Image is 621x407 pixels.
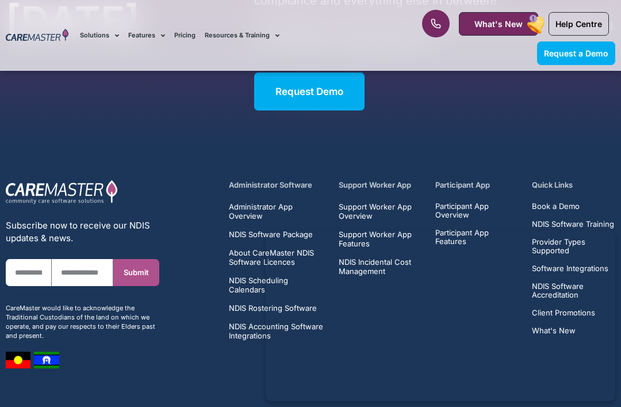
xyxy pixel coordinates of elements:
[532,220,615,229] a: NDIS Software Training
[435,202,519,219] a: Participant App Overview
[6,29,68,43] img: CareMaster Logo
[537,41,615,65] a: Request a Demo
[532,202,615,211] a: Book a Demo
[6,180,118,205] img: CareMaster Logo Part
[113,259,159,286] button: Submit
[474,19,523,29] span: What's New
[532,180,615,191] h5: Quick Links
[339,230,422,248] a: Support Worker App Features
[6,303,159,340] div: CareMaster would like to acknowledge the Traditional Custodians of the land on which we operate, ...
[229,230,325,239] a: NDIS Software Package
[124,268,149,277] span: Submit
[435,229,519,246] a: Participant App Features
[229,303,325,313] a: NDIS Rostering Software
[339,202,422,220] a: Support Worker App Overview
[459,12,538,36] a: What's New
[266,231,615,401] iframe: Popup CTA
[229,303,317,313] span: NDIS Rostering Software
[229,322,325,340] a: NDIS Accounting Software Integrations
[254,73,365,111] a: Request Demo
[80,16,396,55] nav: Menu
[174,16,195,55] a: Pricing
[34,352,59,368] img: image 8
[229,248,325,267] a: About CareMaster NDIS Software Licences
[229,230,313,239] span: NDIS Software Package
[229,202,325,220] a: Administrator App Overview
[6,352,30,368] img: image 7
[544,48,608,58] span: Request a Demo
[339,180,422,191] h5: Support Worker App
[555,19,602,29] span: Help Centre
[229,276,325,294] a: NDIS Scheduling Calendars
[205,16,279,55] a: Resources & Training
[532,202,580,211] span: Book a Demo
[275,86,343,97] span: Request Demo
[435,180,519,191] h5: Participant App
[532,220,614,229] span: NDIS Software Training
[80,16,119,55] a: Solutions
[229,180,325,191] h5: Administrator Software
[6,219,159,245] div: Subscribe now to receive our NDIS updates & news.
[128,16,165,55] a: Features
[549,12,609,36] a: Help Centre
